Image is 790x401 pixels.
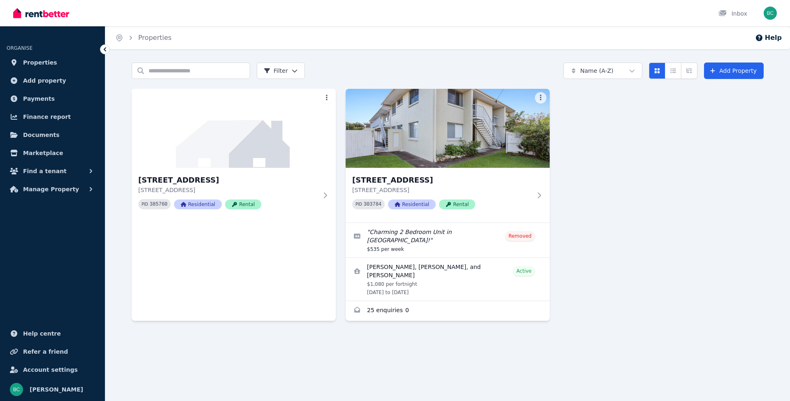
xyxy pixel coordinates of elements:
[7,90,98,107] a: Payments
[352,174,532,186] h3: [STREET_ADDRESS]
[388,199,436,209] span: Residential
[132,89,336,168] img: 15 Ropati St, Redbank Plains
[7,325,98,342] a: Help centre
[563,63,642,79] button: Name (A-Z)
[138,174,318,186] h3: [STREET_ADDRESS]
[580,67,613,75] span: Name (A-Z)
[105,26,181,49] nav: Breadcrumb
[23,76,66,86] span: Add property
[30,385,83,394] span: [PERSON_NAME]
[7,163,98,179] button: Find a tenant
[439,199,475,209] span: Rental
[7,54,98,71] a: Properties
[23,112,71,122] span: Finance report
[364,202,381,207] code: 303784
[649,63,697,79] div: View options
[138,34,172,42] a: Properties
[718,9,747,18] div: Inbox
[142,202,148,206] small: PID
[649,63,665,79] button: Card view
[257,63,305,79] button: Filter
[23,148,63,158] span: Marketplace
[355,202,362,206] small: PID
[150,202,167,207] code: 385760
[7,109,98,125] a: Finance report
[7,45,33,51] span: ORGANISE
[23,94,55,104] span: Payments
[346,258,550,301] a: View details for Jangchub Dema, Thinley Namgay, and Rinchen Dema
[138,186,318,194] p: [STREET_ADDRESS]
[704,63,764,79] a: Add Property
[7,343,98,360] a: Refer a friend
[23,130,60,140] span: Documents
[264,67,288,75] span: Filter
[7,181,98,197] button: Manage Property
[225,199,261,209] span: Rental
[321,92,332,104] button: More options
[132,89,336,223] a: 15 Ropati St, Redbank Plains[STREET_ADDRESS][STREET_ADDRESS]PID 385760ResidentialRental
[346,89,550,223] a: unit 2/677 Oxley Road, Corinda[STREET_ADDRESS][STREET_ADDRESS]PID 303784ResidentialRental
[23,58,57,67] span: Properties
[23,184,79,194] span: Manage Property
[23,365,78,375] span: Account settings
[346,223,550,257] a: Edit listing: Charming 2 Bedroom Unit in Corinda!
[7,72,98,89] a: Add property
[346,301,550,321] a: Enquiries for unit 2/677 Oxley Road, Corinda
[7,362,98,378] a: Account settings
[535,92,546,104] button: More options
[352,186,532,194] p: [STREET_ADDRESS]
[7,127,98,143] a: Documents
[755,33,782,43] button: Help
[13,7,69,19] img: RentBetter
[23,347,68,357] span: Refer a friend
[10,383,23,396] img: Bennet Chettiar
[23,166,67,176] span: Find a tenant
[23,329,61,338] span: Help centre
[665,63,681,79] button: Compact list view
[174,199,222,209] span: Residential
[764,7,777,20] img: Bennet Chettiar
[346,89,550,168] img: unit 2/677 Oxley Road, Corinda
[7,145,98,161] a: Marketplace
[681,63,697,79] button: Expanded list view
